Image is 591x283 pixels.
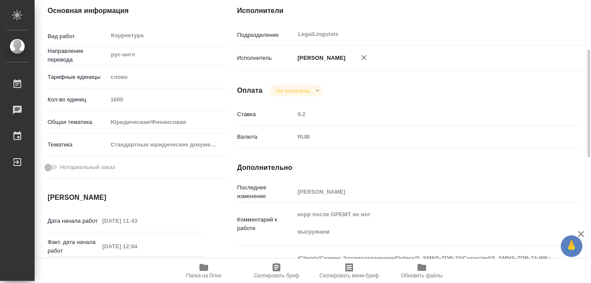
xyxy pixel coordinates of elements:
input: Пустое поле [107,93,227,106]
span: Скопировать бриф [254,273,299,279]
h4: Оплата [237,85,263,96]
h4: [PERSON_NAME] [48,192,202,203]
p: Направление перевода [48,47,107,64]
input: Пустое поле [295,185,553,198]
p: Общая тематика [48,118,107,127]
div: слово [107,70,227,85]
span: 🙏 [564,237,579,255]
button: Обновить файлы [385,259,458,283]
textarea: /Clients/Сименс Здравоохранение/Orders/S_SMNS-ZDR-74/Corrected/S_SMNS-ZDR-74-WK-010 [295,251,553,274]
button: Удалить исполнителя [354,48,373,67]
input: Пустое поле [295,108,553,120]
p: [PERSON_NAME] [295,54,346,62]
p: Подразделение [237,31,295,39]
span: Скопировать мини-бриф [319,273,379,279]
button: Скопировать мини-бриф [313,259,385,283]
textarea: корр после GPEMT не нот выгружаем [295,207,553,239]
p: Факт. дата начала работ [48,238,99,255]
p: Кол-во единиц [48,95,107,104]
p: Ставка [237,110,295,119]
div: Стандартные юридические документы, договоры, уставы [107,137,227,152]
p: Последнее изменение [237,183,295,201]
button: Не оплачена [274,87,312,94]
div: RUB [295,130,553,144]
h4: Дополнительно [237,163,581,173]
input: Пустое поле [99,240,175,253]
h4: Исполнители [237,6,581,16]
div: Юридическая/Финансовая [107,115,227,130]
div: Не оплачена [270,85,323,97]
button: Папка на Drive [167,259,240,283]
p: Исполнитель [237,54,295,62]
span: Папка на Drive [186,273,222,279]
p: Тематика [48,140,107,149]
button: Скопировать бриф [240,259,313,283]
p: Комментарий к работе [237,215,295,233]
span: Обновить файлы [401,273,443,279]
p: Вид работ [48,32,107,41]
button: 🙏 [561,235,582,257]
h4: Основная информация [48,6,202,16]
span: Нотариальный заказ [60,163,115,172]
p: Валюта [237,133,295,141]
p: Тарифные единицы [48,73,107,81]
p: Дата начала работ [48,217,99,225]
input: Пустое поле [99,215,175,227]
